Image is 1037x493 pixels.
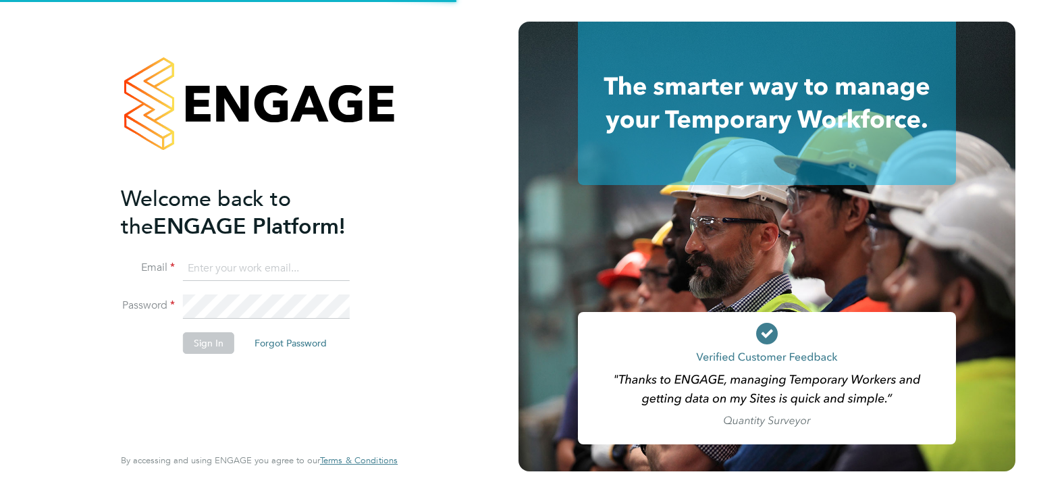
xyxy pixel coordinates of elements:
button: Sign In [183,332,234,354]
h2: ENGAGE Platform! [121,185,384,240]
a: Terms & Conditions [320,455,398,466]
input: Enter your work email... [183,257,350,281]
span: By accessing and using ENGAGE you agree to our [121,455,398,466]
label: Email [121,261,175,275]
span: Terms & Conditions [320,455,398,466]
label: Password [121,299,175,313]
button: Forgot Password [244,332,338,354]
span: Welcome back to the [121,186,291,240]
